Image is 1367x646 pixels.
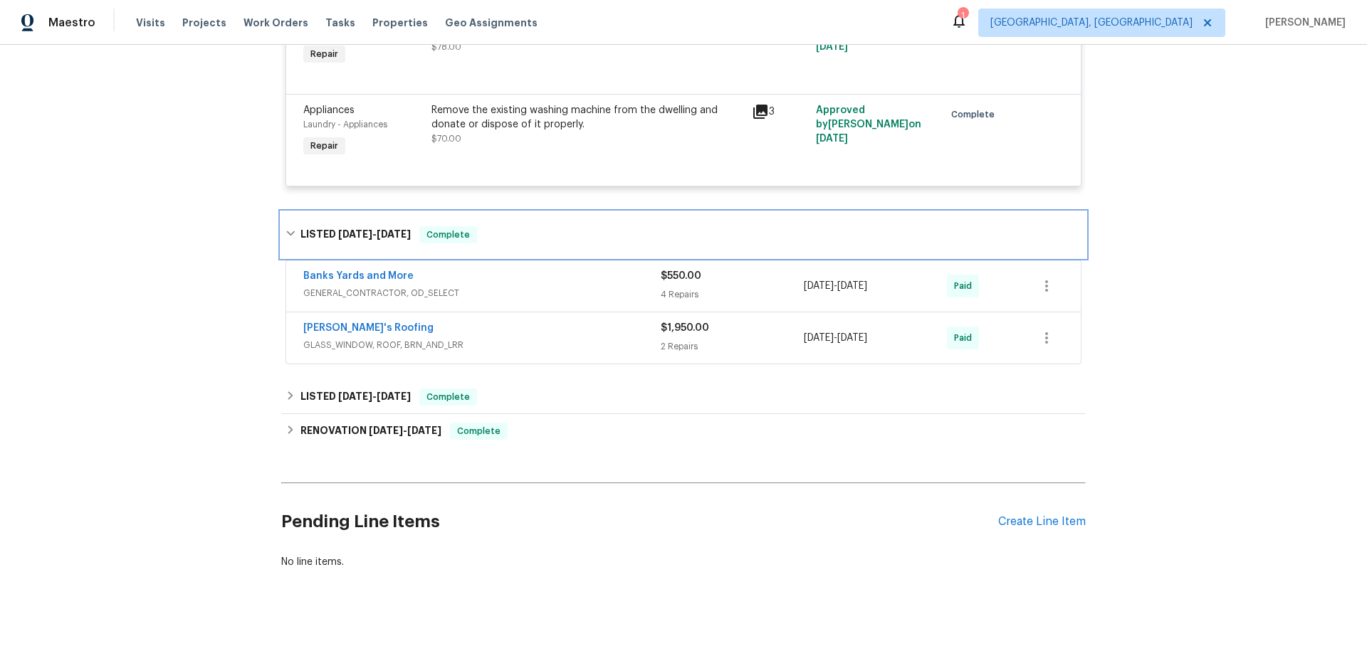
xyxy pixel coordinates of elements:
[281,212,1086,258] div: LISTED [DATE]-[DATE]Complete
[325,18,355,28] span: Tasks
[431,103,743,132] div: Remove the existing washing machine from the dwelling and donate or dispose of it properly.
[804,333,834,343] span: [DATE]
[661,339,804,354] div: 2 Repairs
[421,390,476,404] span: Complete
[837,281,867,291] span: [DATE]
[445,16,538,30] span: Geo Assignments
[303,271,414,281] a: Banks Yards and More
[300,388,411,406] h6: LISTED
[369,425,441,435] span: -
[281,555,1086,569] div: No line items.
[661,287,804,302] div: 4 Repairs
[303,120,387,129] span: Laundry - Appliances
[377,391,411,401] span: [DATE]
[303,286,661,300] span: GENERAL_CONTRACTOR, OD_SELECT
[431,134,461,143] span: $70.00
[421,228,476,242] span: Complete
[281,380,1086,414] div: LISTED [DATE]-[DATE]Complete
[338,229,372,239] span: [DATE]
[136,16,165,30] span: Visits
[338,229,411,239] span: -
[804,279,867,293] span: -
[281,414,1086,448] div: RENOVATION [DATE]-[DATE]Complete
[451,424,506,438] span: Complete
[1259,16,1346,30] span: [PERSON_NAME]
[305,139,344,153] span: Repair
[954,331,978,345] span: Paid
[305,47,344,61] span: Repair
[243,16,308,30] span: Work Orders
[951,107,1000,122] span: Complete
[300,423,441,440] h6: RENOVATION
[303,338,661,352] span: GLASS_WINDOW, ROOF, BRN_AND_LRR
[372,16,428,30] span: Properties
[816,134,848,144] span: [DATE]
[804,331,867,345] span: -
[998,515,1086,529] div: Create Line Item
[954,279,978,293] span: Paid
[958,9,968,23] div: 1
[377,229,411,239] span: [DATE]
[816,42,848,52] span: [DATE]
[48,16,95,30] span: Maestro
[182,16,226,30] span: Projects
[990,16,1193,30] span: [GEOGRAPHIC_DATA], [GEOGRAPHIC_DATA]
[661,271,701,281] span: $550.00
[752,103,807,120] div: 3
[338,391,411,401] span: -
[303,105,355,115] span: Appliances
[407,425,441,435] span: [DATE]
[661,323,709,333] span: $1,950.00
[281,489,998,555] h2: Pending Line Items
[837,333,867,343] span: [DATE]
[300,226,411,243] h6: LISTED
[303,323,434,333] a: [PERSON_NAME]'s Roofing
[816,105,921,144] span: Approved by [PERSON_NAME] on
[369,425,403,435] span: [DATE]
[804,281,834,291] span: [DATE]
[431,43,461,51] span: $78.00
[338,391,372,401] span: [DATE]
